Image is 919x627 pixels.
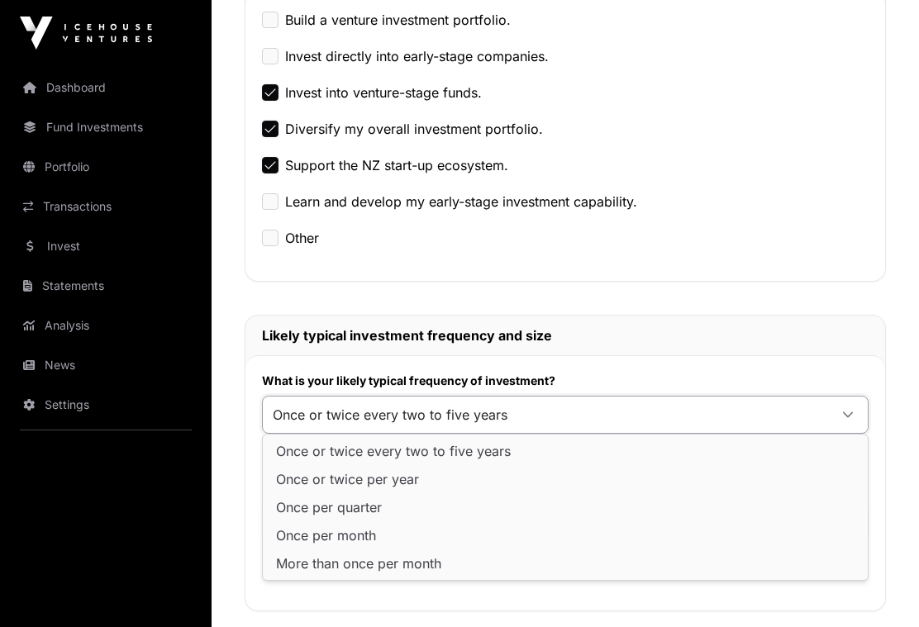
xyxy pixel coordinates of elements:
a: Statements [13,268,198,304]
label: Diversify my overall investment portfolio. [285,119,543,139]
a: Portfolio [13,149,198,185]
a: Settings [13,387,198,423]
a: Fund Investments [13,109,198,145]
label: Build a venture investment portfolio. [285,10,511,30]
a: Transactions [13,188,198,225]
li: Once or twice every two to five years [266,438,864,464]
li: Once or twice per year [266,466,864,492]
li: Once per quarter [266,494,864,520]
label: Support the NZ start-up ecosystem. [285,155,508,175]
img: Icehouse Ventures Logo [20,17,152,50]
span: Once or twice every two to five years [276,444,511,458]
iframe: Chat Widget [836,548,919,627]
span: Once per quarter [276,501,382,514]
label: Invest directly into early-stage companies. [285,46,549,66]
span: Once or twice per year [276,473,419,486]
label: Invest into venture-stage funds. [285,83,482,102]
a: Analysis [13,307,198,344]
a: News [13,347,198,383]
span: More than once per month [276,557,441,570]
a: Invest [13,228,198,264]
span: Once per month [276,529,376,542]
label: Learn and develop my early-stage investment capability. [285,192,637,211]
a: Dashboard [13,69,198,106]
h2: Likely typical investment frequency and size [262,325,869,345]
label: What is your likely typical frequency of investment? [262,373,869,389]
li: Once per month [266,522,864,549]
li: More than once per month [266,550,864,577]
span: Once or twice every two to five years [263,400,828,430]
label: Other [285,228,319,248]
